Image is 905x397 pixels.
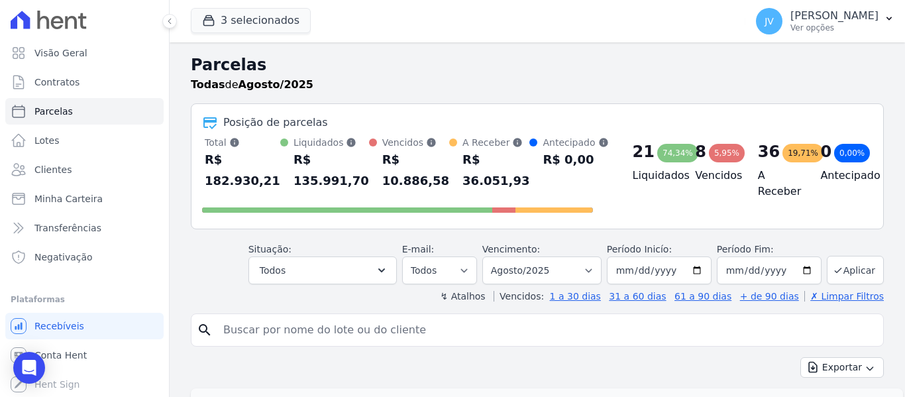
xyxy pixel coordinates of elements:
div: 21 [633,141,655,162]
div: 0 [820,141,831,162]
a: Minha Carteira [5,186,164,212]
button: Todos [248,256,397,284]
label: Vencidos: [494,291,544,302]
div: 0,00% [834,144,870,162]
input: Buscar por nome do lote ou do cliente [215,317,878,343]
span: Conta Hent [34,349,87,362]
span: Minha Carteira [34,192,103,205]
div: Total [205,136,280,149]
a: 61 a 90 dias [674,291,731,302]
span: Clientes [34,163,72,176]
h2: Parcelas [191,53,884,77]
div: Plataformas [11,292,158,308]
span: Transferências [34,221,101,235]
button: 3 selecionados [191,8,311,33]
div: A Receber [462,136,529,149]
div: 36 [758,141,780,162]
label: Período Fim: [717,243,822,256]
a: Visão Geral [5,40,164,66]
label: Situação: [248,244,292,255]
span: Negativação [34,251,93,264]
a: Negativação [5,244,164,270]
span: JV [765,17,774,26]
div: Vencidos [382,136,449,149]
div: 8 [695,141,706,162]
strong: Todas [191,78,225,91]
div: 19,71% [782,144,824,162]
div: R$ 36.051,93 [462,149,529,192]
p: de [191,77,313,93]
button: JV [PERSON_NAME] Ver opções [745,3,905,40]
span: Todos [260,262,286,278]
a: Lotes [5,127,164,154]
strong: Agosto/2025 [239,78,313,91]
h4: Liquidados [633,168,674,184]
a: Conta Hent [5,342,164,369]
div: R$ 10.886,58 [382,149,449,192]
div: 5,95% [709,144,745,162]
button: Exportar [800,357,884,378]
div: Liquidados [293,136,369,149]
div: Posição de parcelas [223,115,328,131]
h4: Vencidos [695,168,737,184]
p: [PERSON_NAME] [790,9,878,23]
label: ↯ Atalhos [440,291,485,302]
h4: A Receber [758,168,800,199]
a: Clientes [5,156,164,183]
div: Open Intercom Messenger [13,352,45,384]
div: R$ 182.930,21 [205,149,280,192]
label: E-mail: [402,244,435,255]
a: 31 a 60 dias [609,291,666,302]
span: Recebíveis [34,319,84,333]
label: Vencimento: [482,244,540,255]
h4: Antecipado [820,168,862,184]
div: R$ 135.991,70 [293,149,369,192]
button: Aplicar [827,256,884,284]
div: Antecipado [543,136,608,149]
span: Parcelas [34,105,73,118]
span: Visão Geral [34,46,87,60]
a: Parcelas [5,98,164,125]
p: Ver opções [790,23,878,33]
a: Recebíveis [5,313,164,339]
a: + de 90 dias [740,291,799,302]
i: search [197,322,213,338]
span: Lotes [34,134,60,147]
span: Contratos [34,76,80,89]
a: ✗ Limpar Filtros [804,291,884,302]
div: 74,34% [657,144,698,162]
label: Período Inicío: [607,244,672,255]
a: Contratos [5,69,164,95]
a: 1 a 30 dias [550,291,601,302]
a: Transferências [5,215,164,241]
div: R$ 0,00 [543,149,608,170]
